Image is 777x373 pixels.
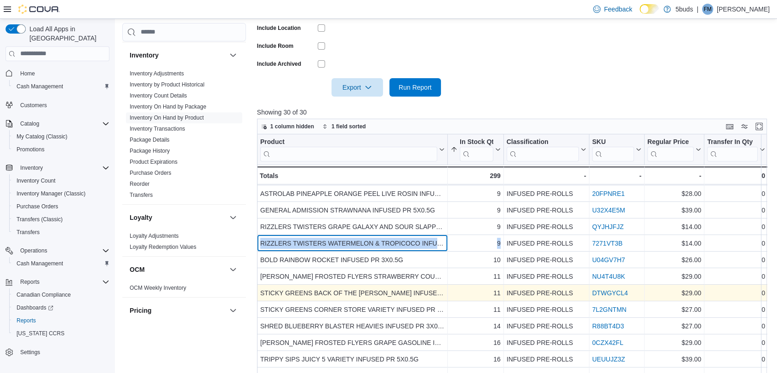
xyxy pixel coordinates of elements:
div: INFUSED PRE-ROLLS [506,304,586,315]
button: Settings [2,345,113,359]
div: $14.00 [647,238,701,249]
div: GENERAL ADMISSION STRAWNANA INFUSED PR 5X0.5G [260,205,445,216]
div: Totals [260,170,445,181]
div: Fatima Mir [702,4,713,15]
a: Dashboards [13,302,57,313]
div: 9 [451,221,501,232]
div: [PERSON_NAME] FROSTED FLYERS STRAWBERRY COUGH INFUSED PR 3X0.5G [260,271,445,282]
button: Loyalty [130,213,226,222]
span: Home [20,70,35,77]
img: Cova [18,5,60,14]
span: Package Details [130,136,170,143]
span: Catalog [20,120,39,127]
div: INFUSED PRE-ROLLS [506,287,586,298]
a: Cash Management [13,258,67,269]
div: BOLD RAINBOW ROCKET INFUSED PR 3X0.5G [260,254,445,265]
span: Inventory [17,162,109,173]
a: [US_STATE] CCRS [13,328,68,339]
a: UEUUJZ3Z [592,356,625,363]
div: STICKY GREENS BACK OF THE [PERSON_NAME] INFUSED BLUNTZ PR 3X0.5G [260,287,445,298]
label: Include Archived [257,60,301,68]
div: OCM [122,282,246,297]
span: Inventory Count [17,177,56,184]
button: Inventory Count [9,174,113,187]
div: 0 [707,304,765,315]
div: INFUSED PRE-ROLLS [506,205,586,216]
div: 9 [451,205,501,216]
div: INFUSED PRE-ROLLS [506,337,586,348]
div: TRIPPY SIPS JUICY 5 VARIETY INFUSED PR 5X0.5G [260,354,445,365]
a: My Catalog (Classic) [13,131,71,142]
span: Purchase Orders [17,203,58,210]
button: Product [260,138,445,161]
button: [US_STATE] CCRS [9,327,113,340]
button: Transfers [9,226,113,239]
a: OCM Weekly Inventory [130,285,186,291]
div: INFUSED PRE-ROLLS [506,271,586,282]
button: 1 field sorted [319,121,370,132]
div: Classification [506,138,578,161]
a: U04GV7H7 [592,256,625,264]
a: Purchase Orders [13,201,62,212]
a: R88BT4D3 [592,322,624,330]
a: Transfers [130,192,153,198]
div: - [592,170,641,181]
span: Purchase Orders [13,201,109,212]
div: 0 [707,287,765,298]
span: Operations [20,247,47,254]
button: Transfer In Qty [707,138,765,161]
a: Canadian Compliance [13,289,74,300]
div: In Stock Qty [460,138,493,146]
h3: Pricing [130,306,151,315]
span: Product Expirations [130,158,177,166]
a: Inventory On Hand by Package [130,103,206,110]
div: Product [260,138,437,146]
button: Pricing [228,305,239,316]
a: 0CZX42FL [592,339,623,346]
div: 9 [451,238,501,249]
button: Display options [739,121,750,132]
div: $27.00 [647,304,701,315]
span: Cash Management [17,260,63,267]
div: 0 [707,205,765,216]
div: $27.00 [647,321,701,332]
div: Classification [506,138,578,146]
div: Regular Price [647,138,694,161]
button: Inventory [2,161,113,174]
div: RIZZLERS TWISTERS GRAPE GALAXY AND SOUR SLAPPLE INFUSED PR 2X0.5G [260,221,445,232]
a: Loyalty Adjustments [130,233,179,239]
div: Inventory [122,68,246,204]
a: Package History [130,148,170,154]
button: Keyboard shortcuts [724,121,735,132]
button: Inventory Manager (Classic) [9,187,113,200]
span: Inventory by Product Historical [130,81,205,88]
div: RIZZLERS TWISTERS WATERMELON & TROPICOCO INFUSED PR 2X0.5G [260,238,445,249]
div: - [647,170,701,181]
div: INFUSED PRE-ROLLS [506,321,586,332]
div: Transfer In Qty [707,138,758,146]
div: $28.00 [647,188,701,199]
div: Product [260,138,437,161]
button: Inventory [228,50,239,61]
span: Dashboards [17,304,53,311]
div: 14 [451,321,501,332]
div: INFUSED PRE-ROLLS [506,188,586,199]
span: Reports [20,278,40,286]
a: Inventory Count Details [130,92,187,99]
p: 5buds [675,4,693,15]
button: OCM [130,265,226,274]
button: Loyalty [228,212,239,223]
div: 10 [451,254,501,265]
a: Loyalty Redemption Values [130,244,196,250]
button: Operations [17,245,51,256]
span: Purchase Orders [130,169,171,177]
a: Cash Management [13,81,67,92]
a: Inventory Adjustments [130,70,184,77]
span: Load All Apps in [GEOGRAPHIC_DATA] [26,24,109,43]
a: Inventory Manager (Classic) [13,188,89,199]
div: 16 [451,337,501,348]
h3: Loyalty [130,213,152,222]
a: Product Expirations [130,159,177,165]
